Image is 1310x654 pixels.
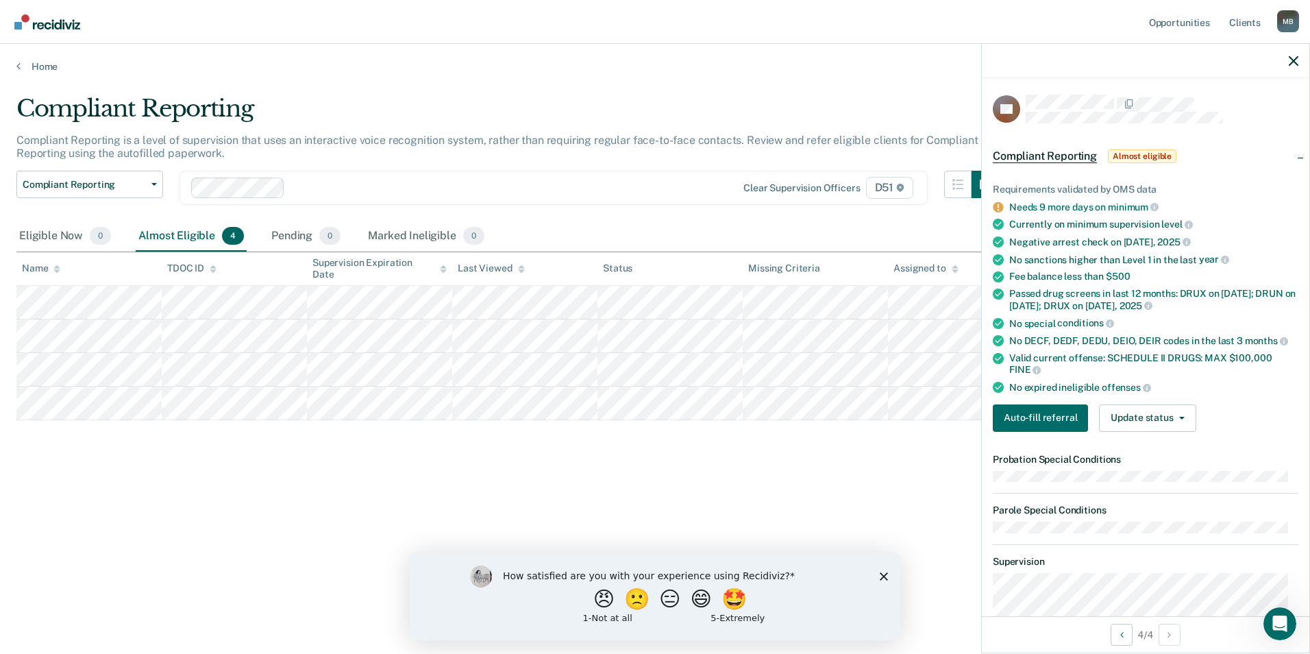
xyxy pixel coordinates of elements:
[982,134,1309,178] div: Compliant ReportingAlmost eligible
[1009,381,1298,393] div: No expired ineligible
[743,182,860,194] div: Clear supervision officers
[893,263,958,274] div: Assigned to
[993,505,1298,516] dt: Parole Special Conditions
[1099,404,1196,432] button: Update status
[1009,271,1298,282] div: Fee balance less than
[14,14,80,29] img: Recidiviz
[993,454,1298,465] dt: Probation Special Conditions
[1009,317,1298,330] div: No special
[1277,10,1299,32] button: Profile dropdown button
[22,263,60,274] div: Name
[1159,624,1181,646] button: Next Opportunity
[1057,317,1113,328] span: conditions
[1263,607,1296,640] iframe: Intercom live chat
[993,184,1298,195] div: Requirements validated by OMS data
[463,227,484,245] span: 0
[269,221,343,252] div: Pending
[16,60,1294,73] a: Home
[23,179,146,191] span: Compliant Reporting
[16,95,999,134] div: Compliant Reporting
[1009,202,1148,213] a: Needs 9 more days on minimum
[16,134,978,160] p: Compliant Reporting is a level of supervision that uses an interactive voice recognition system, ...
[1106,271,1130,282] span: $500
[1009,364,1041,375] span: FINE
[993,404,1088,432] button: Auto-fill referral
[993,404,1093,432] a: Navigate to form link
[1009,254,1298,266] div: No sanctions higher than Level 1 in the last
[1120,300,1152,311] span: 2025
[1009,236,1298,248] div: Negative arrest check on [DATE],
[312,257,447,280] div: Supervision Expiration Date
[1277,10,1299,32] div: M B
[16,221,114,252] div: Eligible Now
[222,227,244,245] span: 4
[748,263,820,274] div: Missing Criteria
[1245,335,1288,346] span: months
[1009,335,1298,347] div: No DECF, DEDF, DEDU, DEIO, DEIR codes in the last 3
[1009,288,1298,311] div: Passed drug screens in last 12 months: DRUX on [DATE]; DRUN on [DATE]; DRUX on [DATE],
[1111,624,1133,646] button: Previous Opportunity
[1102,382,1151,393] span: offenses
[993,556,1298,568] dt: Supervision
[1009,218,1298,230] div: Currently on minimum supervision
[603,263,632,274] div: Status
[866,177,913,199] span: D51
[410,552,900,640] iframe: Survey by Kim from Recidiviz
[90,227,111,245] span: 0
[458,263,524,274] div: Last Viewed
[365,221,487,252] div: Marked Ineligible
[1199,254,1229,265] span: year
[1108,149,1176,163] span: Almost eligible
[993,149,1097,163] span: Compliant Reporting
[1157,237,1190,247] span: 2025
[167,263,217,274] div: TDOC ID
[1161,219,1192,230] span: level
[319,227,341,245] span: 0
[982,616,1309,653] div: 4 / 4
[1009,352,1298,376] div: Valid current offense: SCHEDULE II DRUGS: MAX $100,000
[136,221,247,252] div: Almost Eligible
